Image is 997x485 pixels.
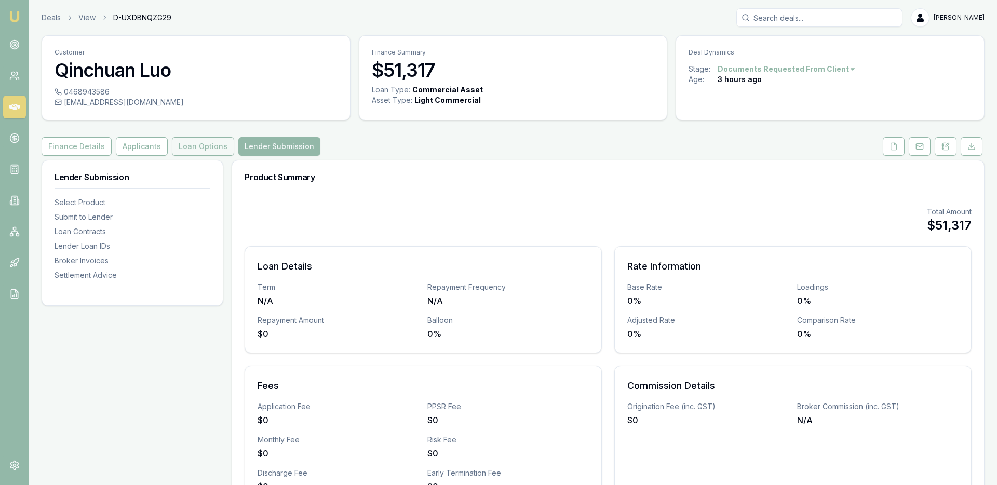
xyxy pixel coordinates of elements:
[55,173,210,181] h3: Lender Submission
[55,270,210,280] div: Settlement Advice
[797,294,959,307] div: 0%
[427,414,589,426] div: $0
[42,12,171,23] nav: breadcrumb
[55,97,338,107] div: [EMAIL_ADDRESS][DOMAIN_NAME]
[55,48,338,57] p: Customer
[258,401,419,412] div: Application Fee
[412,85,483,95] div: Commercial Asset
[55,255,210,266] div: Broker Invoices
[55,87,338,97] div: 0468943586
[238,137,320,156] button: Lender Submission
[427,294,589,307] div: N/A
[258,447,419,460] div: $0
[372,95,412,105] div: Asset Type :
[427,282,589,292] div: Repayment Frequency
[689,48,972,57] p: Deal Dynamics
[797,328,959,340] div: 0%
[114,137,170,156] a: Applicants
[689,74,718,85] div: Age:
[258,435,419,445] div: Monthly Fee
[797,282,959,292] div: Loadings
[55,226,210,237] div: Loan Contracts
[927,207,972,217] div: Total Amount
[627,401,789,412] div: Origination Fee (inc. GST)
[736,8,902,27] input: Search deals
[55,212,210,222] div: Submit to Lender
[236,137,322,156] a: Lender Submission
[689,64,718,74] div: Stage:
[427,315,589,326] div: Balloon
[927,217,972,234] div: $51,317
[414,95,481,105] div: Light Commercial
[258,328,419,340] div: $0
[372,60,655,80] h3: $51,317
[258,414,419,426] div: $0
[245,173,972,181] h3: Product Summary
[627,414,789,426] div: $0
[258,282,419,292] div: Term
[258,259,589,274] h3: Loan Details
[8,10,21,23] img: emu-icon-u.png
[116,137,168,156] button: Applicants
[427,447,589,460] div: $0
[427,435,589,445] div: Risk Fee
[78,12,96,23] a: View
[258,379,589,393] h3: Fees
[258,294,419,307] div: N/A
[797,315,959,326] div: Comparison Rate
[258,315,419,326] div: Repayment Amount
[427,328,589,340] div: 0%
[372,48,655,57] p: Finance Summary
[170,137,236,156] a: Loan Options
[627,282,789,292] div: Base Rate
[42,137,114,156] a: Finance Details
[427,401,589,412] div: PPSR Fee
[172,137,234,156] button: Loan Options
[427,468,589,478] div: Early Termination Fee
[627,294,789,307] div: 0%
[718,74,762,85] div: 3 hours ago
[627,328,789,340] div: 0%
[55,60,338,80] h3: Qinchuan Luo
[42,137,112,156] button: Finance Details
[258,468,419,478] div: Discharge Fee
[627,379,959,393] h3: Commission Details
[627,259,959,274] h3: Rate Information
[797,401,959,412] div: Broker Commission (inc. GST)
[42,12,61,23] a: Deals
[372,85,410,95] div: Loan Type:
[797,414,959,426] div: N/A
[55,241,210,251] div: Lender Loan IDs
[113,12,171,23] span: D-UXDBNQZG29
[55,197,210,208] div: Select Product
[718,64,856,74] button: Documents Requested From Client
[934,14,985,22] span: [PERSON_NAME]
[627,315,789,326] div: Adjusted Rate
